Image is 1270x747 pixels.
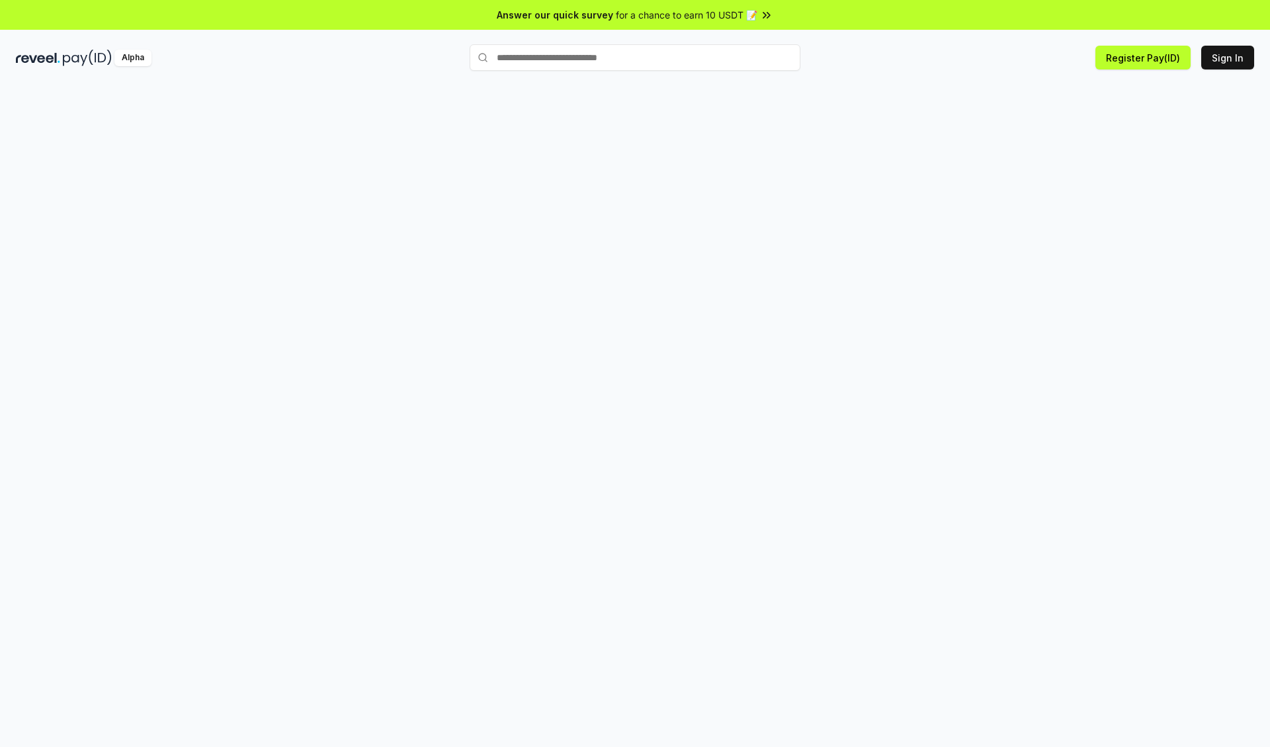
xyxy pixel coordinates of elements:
span: Answer our quick survey [497,8,613,22]
span: for a chance to earn 10 USDT 📝 [616,8,757,22]
img: reveel_dark [16,50,60,66]
button: Register Pay(ID) [1095,46,1191,69]
img: pay_id [63,50,112,66]
div: Alpha [114,50,151,66]
button: Sign In [1201,46,1254,69]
